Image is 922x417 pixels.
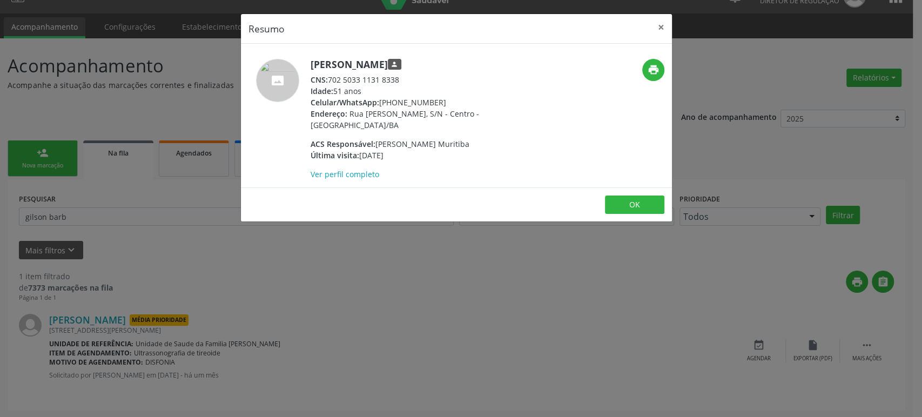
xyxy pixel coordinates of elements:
button: Close [650,14,672,41]
i: print [647,64,659,76]
h5: Resumo [248,22,285,36]
img: accompaniment [256,59,299,102]
div: [PHONE_NUMBER] [311,97,521,108]
h5: [PERSON_NAME] [311,59,521,70]
span: Responsável [388,59,401,70]
span: Endereço: [311,109,347,119]
span: ACS Responsável: [311,139,375,149]
div: [PERSON_NAME] Muritiba [311,138,521,150]
span: Celular/WhatsApp: [311,97,379,107]
i: person [391,60,398,68]
span: Rua [PERSON_NAME], S/N - Centro - [GEOGRAPHIC_DATA]/BA [311,109,479,130]
span: Idade: [311,86,333,96]
span: Última visita: [311,150,359,160]
div: [DATE] [311,150,521,161]
button: OK [605,196,664,214]
div: 51 anos [311,85,521,97]
a: Ver perfil completo [311,169,379,179]
button: print [642,59,664,81]
div: 702 5033 1131 8338 [311,74,521,85]
span: CNS: [311,75,328,85]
